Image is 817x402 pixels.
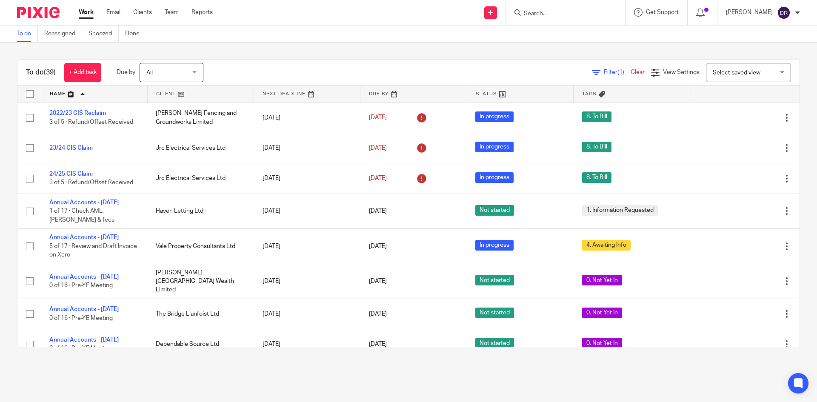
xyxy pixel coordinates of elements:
img: Pixie [17,7,60,18]
input: Search [523,10,600,18]
span: [DATE] [369,341,387,347]
td: [DATE] [254,133,360,163]
span: [DATE] [369,311,387,317]
span: All [146,70,153,76]
span: Not started [475,338,514,348]
td: [DATE] [254,163,360,194]
span: 8. To Bill [582,172,611,183]
td: Jrc Electrical Services Ltd [147,163,254,194]
a: Done [125,26,146,42]
a: + Add task [64,63,101,82]
span: [DATE] [369,208,387,214]
span: 1 of 17 · Check AML, [PERSON_NAME] & fees [49,208,114,223]
span: (1) [617,69,624,75]
span: 0. Not Yet In [582,308,622,318]
p: [PERSON_NAME] [726,8,773,17]
td: [DATE] [254,194,360,228]
span: 1. Information Requested [582,205,658,216]
a: Clients [133,8,152,17]
a: Annual Accounts - [DATE] [49,234,119,240]
td: Haven Letting Ltd [147,194,254,228]
span: 0 of 16 · Pre-YE Meeting [49,345,113,351]
a: To do [17,26,38,42]
span: 0 of 16 · Pre-YE Meeting [49,282,113,288]
span: Not started [475,308,514,318]
a: Clear [631,69,645,75]
td: Jrc Electrical Services Ltd [147,133,254,163]
span: 8. To Bill [582,142,611,152]
span: 3 of 5 · Refund/Offset Received [49,119,133,125]
span: [DATE] [369,175,387,181]
a: Reassigned [44,26,82,42]
span: In progress [475,142,514,152]
a: 24/25 CIS Claim [49,171,93,177]
a: 23/24 CIS Claim [49,145,93,151]
span: [DATE] [369,115,387,121]
span: (39) [44,69,56,76]
span: In progress [475,172,514,183]
td: The Bridge Llanfoist Ltd [147,299,254,329]
span: Get Support [646,9,679,15]
a: 2022/23 CIS Reclaim [49,110,106,116]
a: Work [79,8,94,17]
td: [DATE] [254,329,360,359]
span: 0 of 16 · Pre-YE Meeting [49,315,113,321]
span: Select saved view [713,70,760,76]
span: [DATE] [369,243,387,249]
td: [PERSON_NAME][GEOGRAPHIC_DATA] Wealth Limited [147,264,254,299]
a: Annual Accounts - [DATE] [49,337,119,343]
span: In progress [475,111,514,122]
a: Snoozed [89,26,119,42]
span: In progress [475,240,514,251]
a: Reports [191,8,213,17]
span: Not started [475,275,514,285]
span: 0. Not Yet In [582,338,622,348]
a: Annual Accounts - [DATE] [49,274,119,280]
td: Vale Property Consultants Ltd [147,229,254,264]
span: Not started [475,205,514,216]
a: Annual Accounts - [DATE] [49,200,119,205]
span: View Settings [663,69,700,75]
span: 3 of 5 · Refund/Offset Received [49,180,133,186]
span: 5 of 17 · Review and Draft Invoice on Xero [49,243,137,258]
td: Dependable Source Ltd [147,329,254,359]
span: 8. To Bill [582,111,611,122]
span: 0. Not Yet In [582,275,622,285]
span: 4. Awaiting Info [582,240,631,251]
span: Tags [582,91,597,96]
span: [DATE] [369,145,387,151]
td: [DATE] [254,299,360,329]
td: [DATE] [254,264,360,299]
p: Due by [117,68,135,77]
img: svg%3E [777,6,791,20]
td: [PERSON_NAME] Fencing and Groundworks Limited [147,103,254,133]
td: [DATE] [254,103,360,133]
span: [DATE] [369,278,387,284]
a: Annual Accounts - [DATE] [49,306,119,312]
a: Team [165,8,179,17]
a: Email [106,8,120,17]
span: Filter [604,69,631,75]
td: [DATE] [254,229,360,264]
h1: To do [26,68,56,77]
